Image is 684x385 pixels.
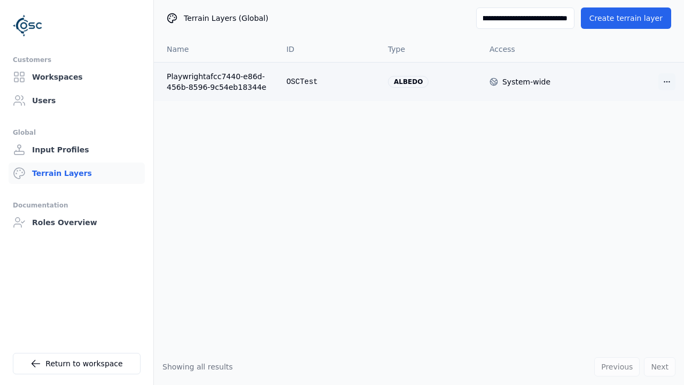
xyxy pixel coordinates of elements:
th: ID [278,36,379,62]
a: Users [9,90,145,111]
th: Access [481,36,582,62]
div: albedo [388,76,429,88]
div: Global [13,126,141,139]
div: Customers [13,53,141,66]
a: Roles Overview [9,212,145,233]
div: Documentation [13,199,141,212]
a: Terrain Layers [9,163,145,184]
span: Terrain Layers (Global) [184,13,268,24]
button: Create terrain layer [581,7,671,29]
a: Return to workspace [13,353,141,374]
a: Playwrightafcc7440-e86d-456b-8596-9c54eb18344e [167,71,269,93]
div: OSCTest [286,76,371,87]
span: Showing all results [162,363,233,371]
div: System-wide [502,76,550,87]
a: Workspaces [9,66,145,88]
a: Input Profiles [9,139,145,160]
img: Logo [13,11,43,41]
th: Name [154,36,278,62]
th: Type [379,36,481,62]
